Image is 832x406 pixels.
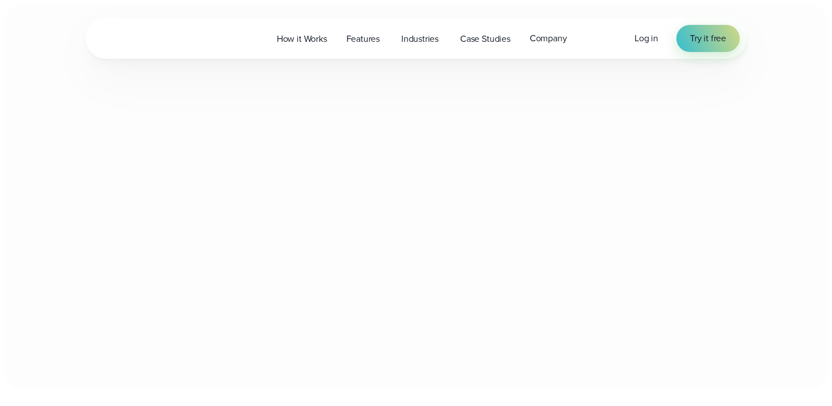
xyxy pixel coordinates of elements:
span: Case Studies [460,32,511,46]
span: How it Works [277,32,327,46]
span: Industries [401,32,439,46]
a: Case Studies [451,27,520,50]
span: Company [530,32,567,45]
a: Try it free [676,25,740,52]
span: Features [346,32,380,46]
a: How it Works [267,27,337,50]
a: Log in [634,32,658,45]
span: Try it free [690,32,726,45]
